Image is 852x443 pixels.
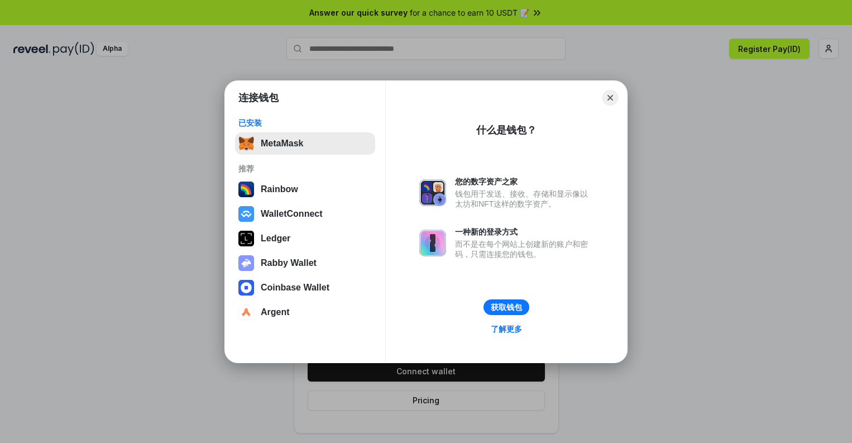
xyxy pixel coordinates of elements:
div: 什么是钱包？ [476,123,537,137]
div: Ledger [261,234,290,244]
img: svg+xml,%3Csvg%20xmlns%3D%22http%3A%2F%2Fwww.w3.org%2F2000%2Fsvg%22%20width%3D%2228%22%20height%3... [238,231,254,246]
div: 已安装 [238,118,372,128]
img: svg+xml,%3Csvg%20width%3D%2228%22%20height%3D%2228%22%20viewBox%3D%220%200%2028%2028%22%20fill%3D... [238,304,254,320]
button: Coinbase Wallet [235,277,375,299]
button: WalletConnect [235,203,375,225]
div: 获取钱包 [491,302,522,312]
div: 推荐 [238,164,372,174]
h1: 连接钱包 [238,91,279,104]
div: 而不是在每个网站上创建新的账户和密码，只需连接您的钱包。 [455,239,593,259]
button: MetaMask [235,132,375,155]
div: 了解更多 [491,324,522,334]
img: svg+xml,%3Csvg%20width%3D%2228%22%20height%3D%2228%22%20viewBox%3D%220%200%2028%2028%22%20fill%3D... [238,280,254,296]
img: svg+xml,%3Csvg%20fill%3D%22none%22%20height%3D%2233%22%20viewBox%3D%220%200%2035%2033%22%20width%... [238,136,254,151]
img: svg+xml,%3Csvg%20xmlns%3D%22http%3A%2F%2Fwww.w3.org%2F2000%2Fsvg%22%20fill%3D%22none%22%20viewBox... [419,230,446,256]
div: 一种新的登录方式 [455,227,593,237]
button: Argent [235,301,375,323]
div: MetaMask [261,139,303,149]
div: 钱包用于发送、接收、存储和显示像以太坊和NFT这样的数字资产。 [455,189,593,209]
button: Close [602,90,618,106]
button: 获取钱包 [484,299,529,315]
div: 您的数字资产之家 [455,177,593,187]
div: WalletConnect [261,209,323,219]
div: Rainbow [261,184,298,194]
button: Rabby Wallet [235,252,375,274]
button: Rainbow [235,178,375,201]
div: Coinbase Wallet [261,283,329,293]
div: Rabby Wallet [261,258,317,268]
div: Argent [261,307,290,317]
img: svg+xml,%3Csvg%20width%3D%2228%22%20height%3D%2228%22%20viewBox%3D%220%200%2028%2028%22%20fill%3D... [238,206,254,222]
button: Ledger [235,227,375,250]
img: svg+xml,%3Csvg%20xmlns%3D%22http%3A%2F%2Fwww.w3.org%2F2000%2Fsvg%22%20fill%3D%22none%22%20viewBox... [419,179,446,206]
a: 了解更多 [484,322,529,336]
img: svg+xml,%3Csvg%20width%3D%22120%22%20height%3D%22120%22%20viewBox%3D%220%200%20120%20120%22%20fil... [238,182,254,197]
img: svg+xml,%3Csvg%20xmlns%3D%22http%3A%2F%2Fwww.w3.org%2F2000%2Fsvg%22%20fill%3D%22none%22%20viewBox... [238,255,254,271]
